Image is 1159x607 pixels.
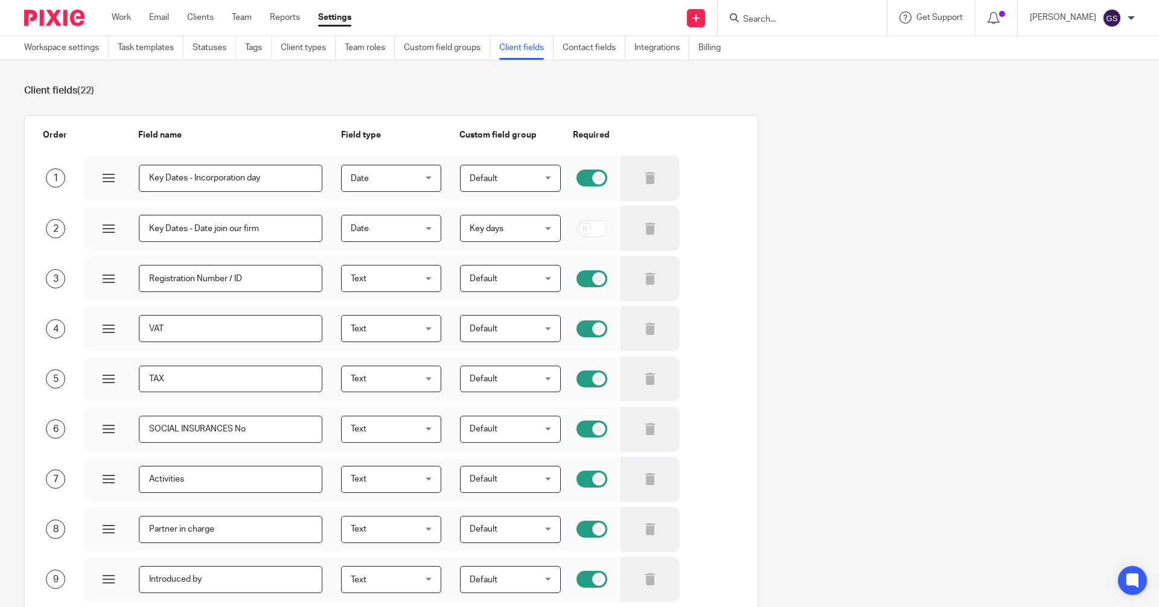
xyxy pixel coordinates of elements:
[404,36,490,60] a: Custom field groups
[351,475,366,483] span: Text
[470,576,497,584] span: Default
[46,269,65,288] div: 3
[139,416,322,443] input: Field group name
[470,224,503,233] span: Key days
[24,36,109,60] a: Workspace settings
[139,265,322,292] input: Field group name
[916,13,963,22] span: Get Support
[245,36,272,60] a: Tags
[499,36,554,60] a: Client fields
[470,425,497,433] span: Default
[351,174,369,183] span: Date
[270,11,300,24] a: Reports
[351,325,366,333] span: Text
[232,11,252,24] a: Team
[1102,8,1122,28] img: svg%3E
[46,219,65,238] div: 2
[46,319,65,338] div: 4
[46,469,65,489] div: 7
[470,174,497,183] span: Default
[112,11,131,24] a: Work
[281,36,336,60] a: Client types
[24,10,85,26] img: Pixie
[351,576,366,584] span: Text
[118,36,184,60] a: Task templates
[573,129,610,141] label: Required
[318,11,351,24] a: Settings
[46,570,65,589] div: 9
[187,11,214,24] a: Clients
[46,520,65,539] div: 8
[341,129,381,141] label: Field type
[351,525,366,533] span: Text
[345,36,395,60] a: Team roles
[351,425,366,433] span: Text
[470,375,497,383] span: Default
[139,215,322,242] input: Field group name
[24,84,1135,97] h1: Client fields
[459,129,537,141] label: Custom field group
[139,466,322,493] input: Field group name
[351,224,369,233] span: Date
[46,369,65,389] div: 5
[139,566,322,593] input: Field group name
[470,475,497,483] span: Default
[139,315,322,342] input: Field group name
[46,419,65,439] div: 6
[563,36,625,60] a: Contact fields
[634,36,689,60] a: Integrations
[470,525,497,533] span: Default
[470,275,497,283] span: Default
[43,129,67,141] label: Order
[129,129,182,141] label: Field name
[698,36,730,60] a: Billing
[139,516,322,543] input: Field group name
[149,11,169,24] a: Email
[77,86,94,95] span: (22)
[470,325,497,333] span: Default
[139,366,322,393] input: Field group name
[1030,11,1096,24] p: [PERSON_NAME]
[139,165,322,192] input: Field group name
[351,275,366,283] span: Text
[193,36,236,60] a: Statuses
[742,14,851,25] input: Search
[351,375,366,383] span: Text
[46,168,65,188] div: 1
